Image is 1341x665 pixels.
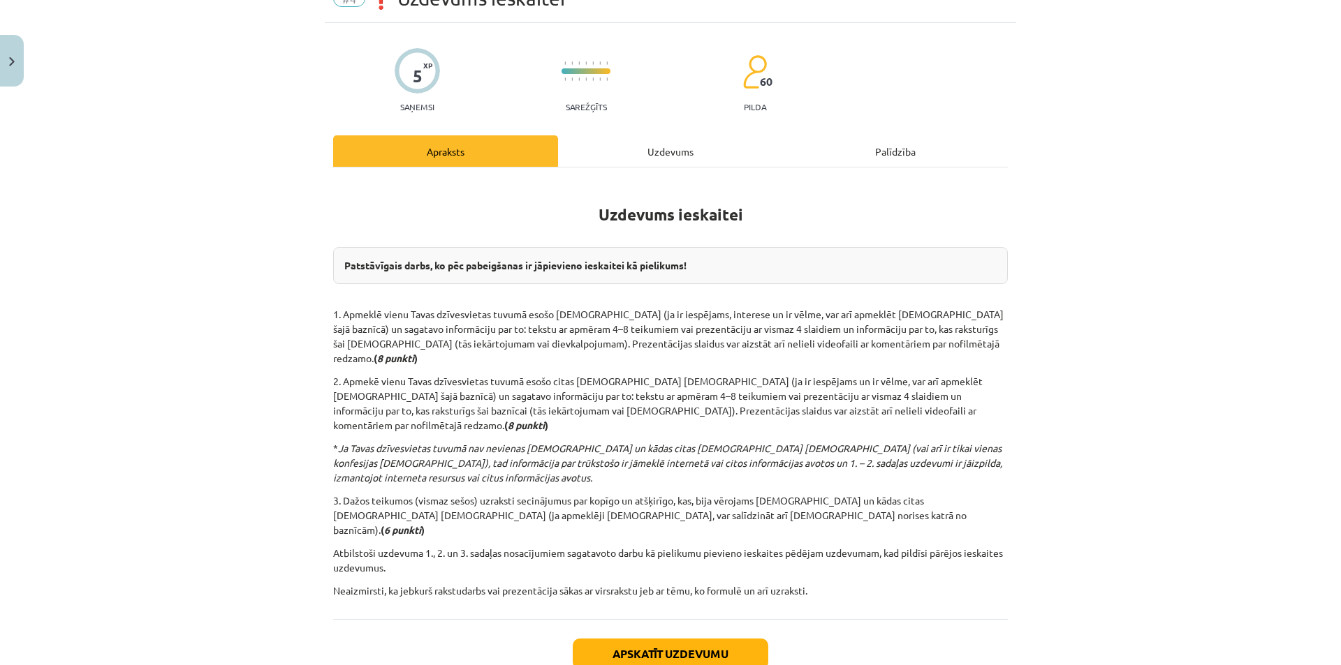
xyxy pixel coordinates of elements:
[585,77,587,81] img: icon-short-line-57e1e144782c952c97e751825c79c345078a6d821885a25fce030b3d8c18986b.svg
[599,61,601,65] img: icon-short-line-57e1e144782c952c97e751825c79c345078a6d821885a25fce030b3d8c18986b.svg
[592,77,594,81] img: icon-short-line-57e1e144782c952c97e751825c79c345078a6d821885a25fce030b3d8c18986b.svg
[413,66,423,86] div: 5
[333,583,1008,598] p: Neaizmirsti, ka jebkurš rakstudarbs vai prezentācija sākas ar virsrakstu jeb ar tēmu, ko formulē ...
[558,135,783,167] div: Uzdevums
[564,61,566,65] img: icon-short-line-57e1e144782c952c97e751825c79c345078a6d821885a25fce030b3d8c18986b.svg
[606,77,608,81] img: icon-short-line-57e1e144782c952c97e751825c79c345078a6d821885a25fce030b3d8c18986b.svg
[508,419,545,431] i: 8 punkti
[606,61,608,65] img: icon-short-line-57e1e144782c952c97e751825c79c345078a6d821885a25fce030b3d8c18986b.svg
[578,77,580,81] img: icon-short-line-57e1e144782c952c97e751825c79c345078a6d821885a25fce030b3d8c18986b.svg
[564,77,566,81] img: icon-short-line-57e1e144782c952c97e751825c79c345078a6d821885a25fce030b3d8c18986b.svg
[571,77,573,81] img: icon-short-line-57e1e144782c952c97e751825c79c345078a6d821885a25fce030b3d8c18986b.svg
[333,442,1002,484] i: Ja Tavas dzīvesvietas tuvumā nav nevienas [DEMOGRAPHIC_DATA] un kādas citas [DEMOGRAPHIC_DATA] [D...
[599,77,601,81] img: icon-short-line-57e1e144782c952c97e751825c79c345078a6d821885a25fce030b3d8c18986b.svg
[599,204,743,225] strong: Uzdevums ieskaitei
[395,102,440,112] p: Saņemsi
[9,57,15,66] img: icon-close-lesson-0947bae3869378f0d4975bcd49f059093ad1ed9edebbc8119c70593378902aed.svg
[571,61,573,65] img: icon-short-line-57e1e144782c952c97e751825c79c345078a6d821885a25fce030b3d8c18986b.svg
[592,61,594,65] img: icon-short-line-57e1e144782c952c97e751825c79c345078a6d821885a25fce030b3d8c18986b.svg
[423,61,432,69] span: XP
[742,54,767,89] img: students-c634bb4e5e11cddfef0936a35e636f08e4e9abd3cc4e673bd6f9a4125e45ecb1.svg
[377,352,414,364] i: 8 punkti
[333,374,1008,433] p: 2. Apmekē vienu Tavas dzīvesvietas tuvumā esošo citas [DEMOGRAPHIC_DATA] [DEMOGRAPHIC_DATA] (ja i...
[333,546,1008,575] p: Atbilstoši uzdevuma 1., 2. un 3. sadaļas nosacījumiem sagatavoto darbu kā pielikumu pievieno iesk...
[578,61,580,65] img: icon-short-line-57e1e144782c952c97e751825c79c345078a6d821885a25fce030b3d8c18986b.svg
[381,523,425,536] strong: ( )
[760,75,772,88] span: 60
[333,307,1008,366] p: 1. Apmeklē vienu Tavas dzīvesvietas tuvumā esošo [DEMOGRAPHIC_DATA] (ja ir iespējams, interese un...
[566,102,607,112] p: Sarežģīts
[374,352,418,364] strong: ( )
[783,135,1008,167] div: Palīdzība
[504,419,548,431] strong: ( )
[333,493,1008,537] p: 3. Dažos teikumos (vismaz sešos) uzraksti secinājumus par kopīgo un atšķirīgo, kas, bija vērojams...
[384,523,421,536] i: 6 punkti
[585,61,587,65] img: icon-short-line-57e1e144782c952c97e751825c79c345078a6d821885a25fce030b3d8c18986b.svg
[333,135,558,167] div: Apraksts
[744,102,766,112] p: pilda
[344,259,687,271] strong: Patstāvīgais darbs, ko pēc pabeigšanas ir jāpievieno ieskaitei kā pielikums!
